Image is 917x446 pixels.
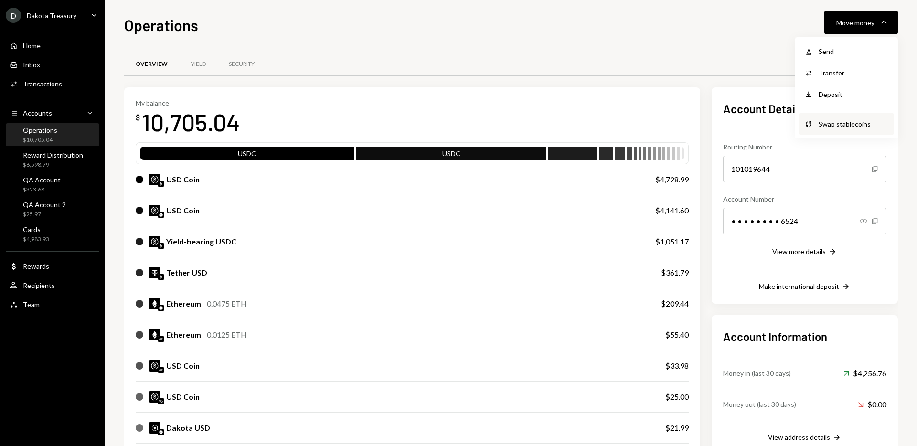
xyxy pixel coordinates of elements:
[23,136,57,144] div: $10,705.04
[6,257,99,275] a: Rewards
[166,298,201,309] div: Ethereum
[217,52,266,76] a: Security
[149,329,160,340] img: ETH
[23,109,52,117] div: Accounts
[723,329,886,344] h2: Account Information
[723,399,796,409] div: Money out (last 30 days)
[166,360,200,372] div: USD Coin
[6,296,99,313] a: Team
[772,247,826,255] div: View more details
[149,236,160,247] img: USDC
[723,101,886,117] h2: Account Details
[23,80,62,88] div: Transactions
[6,173,99,196] a: QA Account$323.68
[158,336,164,342] img: optimism-mainnet
[166,329,201,340] div: Ethereum
[23,235,49,244] div: $4,983.93
[768,433,830,441] div: View address details
[6,148,99,171] a: Reward Distribution$6,598.79
[136,99,240,107] div: My balance
[166,174,200,185] div: USD Coin
[819,68,888,78] div: Transfer
[23,42,41,50] div: Home
[661,298,689,309] div: $209.44
[229,60,255,68] div: Security
[6,8,21,23] div: D
[6,56,99,73] a: Inbox
[759,282,851,292] button: Make international deposit
[759,282,839,290] div: Make international deposit
[149,267,160,278] img: USDT
[191,60,206,68] div: Yield
[843,368,886,379] div: $4,256.76
[140,149,354,162] div: USDC
[23,161,83,169] div: $6,598.79
[149,174,160,185] img: USDC
[824,11,898,34] button: Move money
[723,156,886,182] div: 101019644
[768,433,842,443] button: View address details
[665,360,689,372] div: $33.98
[179,52,217,76] a: Yield
[665,391,689,403] div: $25.00
[207,329,247,340] div: 0.0125 ETH
[166,236,236,247] div: Yield-bearing USDC
[23,61,40,69] div: Inbox
[23,211,66,219] div: $25.97
[27,11,76,20] div: Dakota Treasury
[723,194,886,204] div: Account Number
[158,243,164,249] img: ethereum-mainnet
[166,422,210,434] div: Dakota USD
[149,391,160,403] img: USDC
[661,267,689,278] div: $361.79
[655,174,689,185] div: $4,728.99
[149,298,160,309] img: ETH
[166,391,200,403] div: USD Coin
[166,267,207,278] div: Tether USD
[819,89,888,99] div: Deposit
[23,262,49,270] div: Rewards
[158,429,164,435] img: base-mainnet
[6,37,99,54] a: Home
[23,126,57,134] div: Operations
[858,399,886,410] div: $0.00
[655,205,689,216] div: $4,141.60
[665,422,689,434] div: $21.99
[23,281,55,289] div: Recipients
[124,15,198,34] h1: Operations
[158,398,164,404] img: polygon-mainnet
[356,149,546,162] div: USDC
[6,223,99,245] a: Cards$4,983.93
[723,142,886,152] div: Routing Number
[166,205,200,216] div: USD Coin
[23,186,61,194] div: $323.68
[23,300,40,308] div: Team
[158,305,164,311] img: base-mainnet
[149,422,160,434] img: DKUSD
[149,205,160,216] img: USDC
[6,75,99,92] a: Transactions
[149,360,160,372] img: USDC
[655,236,689,247] div: $1,051.17
[6,276,99,294] a: Recipients
[23,201,66,209] div: QA Account 2
[136,60,168,68] div: Overview
[819,119,888,129] div: Swap stablecoins
[23,225,49,234] div: Cards
[142,107,240,137] div: 10,705.04
[6,104,99,121] a: Accounts
[819,46,888,56] div: Send
[158,367,164,373] img: optimism-mainnet
[158,212,164,218] img: base-mainnet
[665,329,689,340] div: $55.40
[158,181,164,187] img: ethereum-mainnet
[136,113,140,122] div: $
[6,123,99,146] a: Operations$10,705.04
[23,151,83,159] div: Reward Distribution
[207,298,247,309] div: 0.0475 ETH
[723,208,886,234] div: • • • • • • • • 6524
[836,18,874,28] div: Move money
[723,368,791,378] div: Money in (last 30 days)
[23,176,61,184] div: QA Account
[124,52,179,76] a: Overview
